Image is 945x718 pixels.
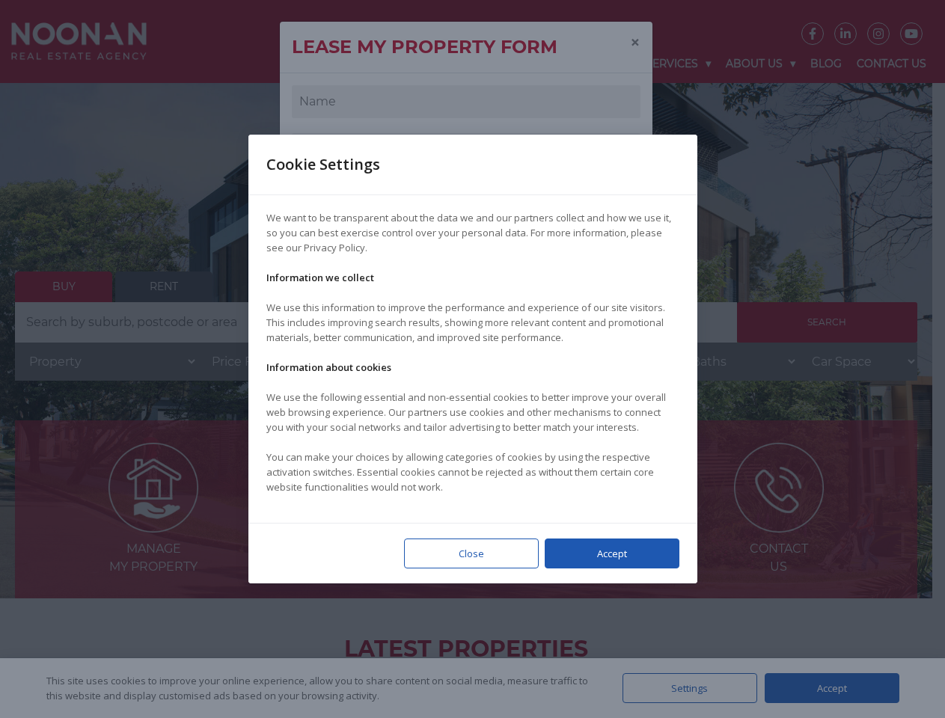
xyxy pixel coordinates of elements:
strong: Information we collect [266,271,374,284]
div: Close [404,538,539,568]
div: Accept [545,538,679,568]
p: You can make your choices by allowing categories of cookies by using the respective activation sw... [266,449,679,494]
p: We use the following essential and non-essential cookies to better improve your overall web brows... [266,390,679,435]
p: We want to be transparent about the data we and our partners collect and how we use it, so you ca... [266,210,679,255]
p: We use this information to improve the performance and experience of our site visitors. This incl... [266,300,679,345]
strong: Information about cookies [266,360,391,374]
div: Cookie Settings [266,135,398,194]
